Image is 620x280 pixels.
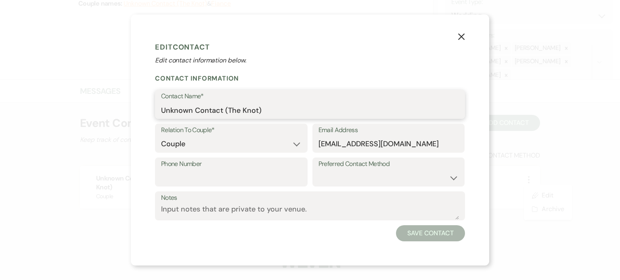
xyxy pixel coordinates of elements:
label: Notes [161,192,459,204]
h2: Contact Information [155,74,465,83]
button: Save Contact [396,225,465,241]
label: Relation To Couple* [161,124,302,136]
label: Contact Name* [161,91,459,102]
p: Edit contact information below. [155,56,465,65]
label: Email Address [318,124,459,136]
label: Phone Number [161,158,302,170]
h1: Edit Contact [155,41,465,53]
input: First and Last Name [161,102,459,118]
label: Preferred Contact Method [318,158,459,170]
